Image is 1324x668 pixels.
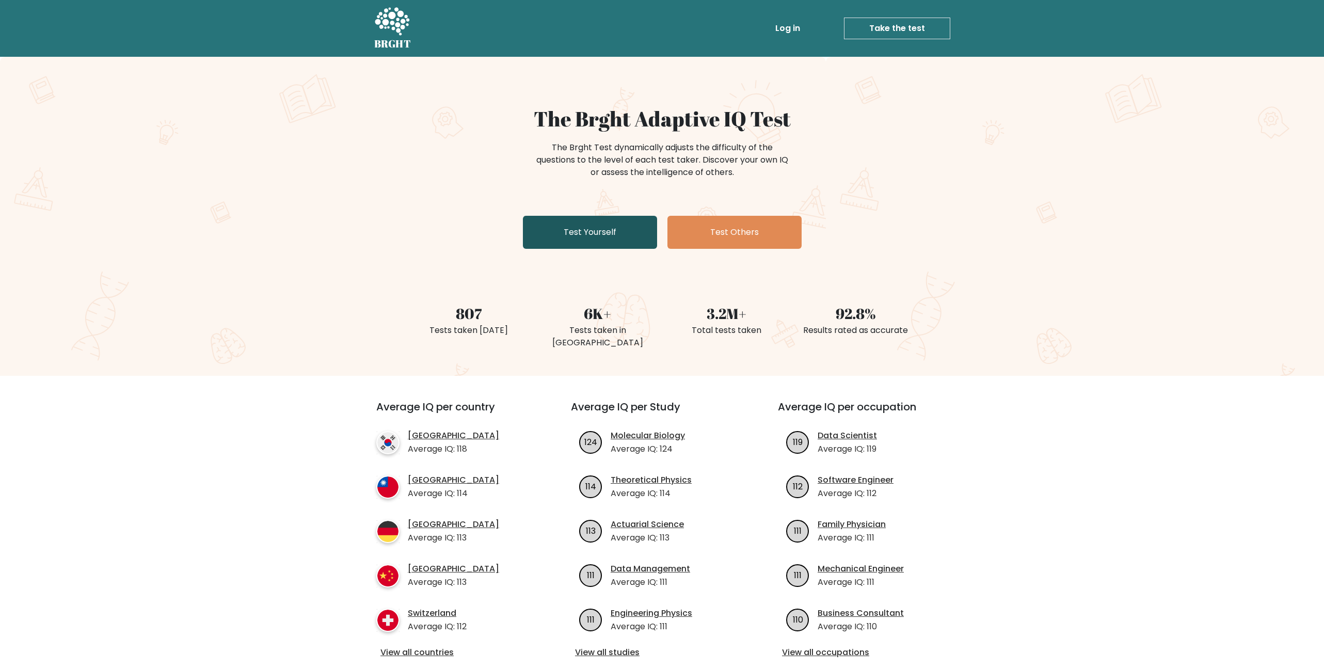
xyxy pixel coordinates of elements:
div: Tests taken [DATE] [410,324,527,337]
text: 111 [587,569,595,581]
img: country [376,475,400,499]
p: Average IQ: 113 [408,532,499,544]
div: 807 [410,303,527,324]
a: Software Engineer [818,474,894,486]
h5: BRGHT [374,38,411,50]
p: Average IQ: 112 [818,487,894,500]
p: Average IQ: 118 [408,443,499,455]
a: Test Others [667,216,802,249]
text: 111 [794,569,802,581]
a: Switzerland [408,607,467,619]
a: Molecular Biology [611,430,685,442]
text: 111 [794,524,802,536]
div: 6K+ [539,303,656,324]
p: Average IQ: 124 [611,443,685,455]
div: 3.2M+ [668,303,785,324]
p: Average IQ: 112 [408,621,467,633]
h3: Average IQ per country [376,401,534,425]
h3: Average IQ per occupation [778,401,960,425]
a: Actuarial Science [611,518,684,531]
p: Average IQ: 119 [818,443,877,455]
p: Average IQ: 114 [611,487,692,500]
a: Business Consultant [818,607,904,619]
text: 112 [793,480,803,492]
a: Family Physician [818,518,886,531]
a: [GEOGRAPHIC_DATA] [408,518,499,531]
img: country [376,609,400,632]
a: View all studies [575,646,749,659]
p: Average IQ: 113 [611,532,684,544]
a: Take the test [844,18,950,39]
p: Average IQ: 111 [611,576,690,589]
div: Results rated as accurate [797,324,914,337]
div: 92.8% [797,303,914,324]
p: Average IQ: 111 [818,532,886,544]
a: [GEOGRAPHIC_DATA] [408,430,499,442]
div: Total tests taken [668,324,785,337]
a: Engineering Physics [611,607,692,619]
a: [GEOGRAPHIC_DATA] [408,474,499,486]
a: View all occupations [782,646,956,659]
a: [GEOGRAPHIC_DATA] [408,563,499,575]
h3: Average IQ per Study [571,401,753,425]
a: BRGHT [374,4,411,53]
text: 111 [587,613,595,625]
text: 114 [585,480,596,492]
text: 124 [584,436,597,448]
text: 119 [793,436,803,448]
p: Average IQ: 111 [611,621,692,633]
p: Average IQ: 113 [408,576,499,589]
p: Average IQ: 111 [818,576,904,589]
p: Average IQ: 114 [408,487,499,500]
div: Tests taken in [GEOGRAPHIC_DATA] [539,324,656,349]
a: Log in [771,18,804,39]
a: Test Yourself [523,216,657,249]
text: 113 [586,524,596,536]
div: The Brght Test dynamically adjusts the difficulty of the questions to the level of each test take... [533,141,791,179]
text: 110 [793,613,803,625]
a: Mechanical Engineer [818,563,904,575]
p: Average IQ: 110 [818,621,904,633]
img: country [376,431,400,454]
a: Data Scientist [818,430,877,442]
a: Theoretical Physics [611,474,692,486]
a: View all countries [380,646,530,659]
h1: The Brght Adaptive IQ Test [410,106,914,131]
a: Data Management [611,563,690,575]
img: country [376,520,400,543]
img: country [376,564,400,587]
